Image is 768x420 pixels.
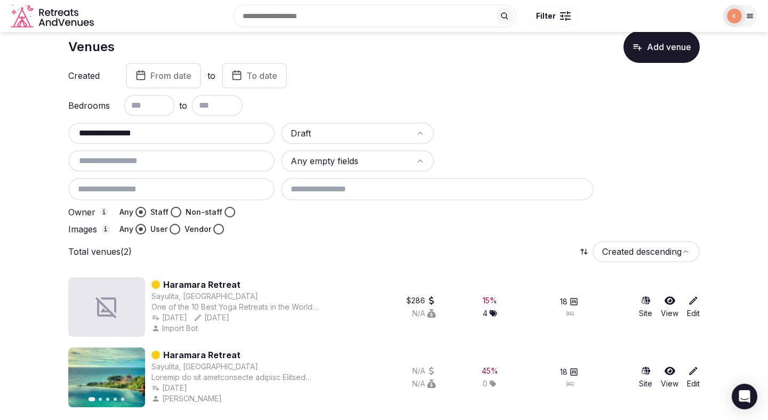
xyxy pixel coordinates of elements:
button: Images [101,224,110,233]
span: From date [150,70,191,81]
button: Add venue [623,31,700,63]
label: Any [119,224,133,235]
div: Open Intercom Messenger [732,384,757,409]
button: Go to slide 5 [121,398,124,401]
label: Non-staff [186,207,222,217]
a: View [661,295,678,319]
label: User [150,224,167,235]
label: Vendor [185,224,211,235]
label: Owner [68,207,111,217]
button: Go to slide 2 [99,398,102,401]
label: Staff [150,207,169,217]
button: 4 [483,308,497,319]
button: Go to slide 1 [89,398,95,402]
button: [DATE] [194,312,229,323]
label: Bedrooms [68,101,111,110]
span: 18 [560,367,567,377]
button: [PERSON_NAME] [151,393,224,404]
div: 15 % [483,295,497,306]
button: 15% [483,295,497,306]
label: to [207,70,215,82]
button: 45% [482,366,498,376]
button: 18 [560,367,578,377]
button: Go to slide 3 [106,398,109,401]
img: Featured image for Haramara Retreat [68,348,145,407]
button: Go to slide 4 [114,398,117,401]
a: Site [639,366,652,389]
span: 0 [483,378,487,389]
a: Site [639,295,652,319]
button: Owner [100,207,108,216]
a: Edit [687,295,700,319]
a: Edit [687,366,700,389]
button: To date [222,63,287,88]
button: [DATE] [151,312,187,323]
svg: Retreats and Venues company logo [11,4,96,28]
span: 18 [560,296,567,307]
button: N/A [412,378,436,389]
button: 18 [560,296,578,307]
button: Filter [529,6,578,26]
h1: Venues [68,38,115,56]
p: Total venues (2) [68,246,132,257]
label: Any [119,207,133,217]
a: Haramara Retreat [163,349,241,361]
span: to [179,99,187,112]
label: Images [68,224,111,234]
img: katsabado [727,9,742,23]
button: $286 [406,295,436,306]
button: Sayulita, [GEOGRAPHIC_DATA] [151,291,258,302]
a: View [661,366,678,389]
a: Visit the homepage [11,4,96,28]
div: 45 % [482,366,498,376]
button: From date [126,63,201,88]
label: Created [68,71,111,80]
button: [DATE] [151,383,187,393]
a: Haramara Retreat [163,278,241,291]
button: Import Bot [151,323,200,334]
button: N/A [412,366,436,376]
button: Sayulita, [GEOGRAPHIC_DATA] [151,361,258,372]
span: To date [246,70,277,81]
div: One of the 10 Best Yoga Retreats in the World Yoga Journal. #haramararetreat #[GEOGRAPHIC_DATA] [151,302,330,312]
div: Loremip do sit ametconsecte adipisc Elitsed Doeiusm temp inc utlabor etdolor mag aliquae admi ve ... [151,372,330,383]
span: Filter [536,11,556,21]
button: N/A [412,308,436,319]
